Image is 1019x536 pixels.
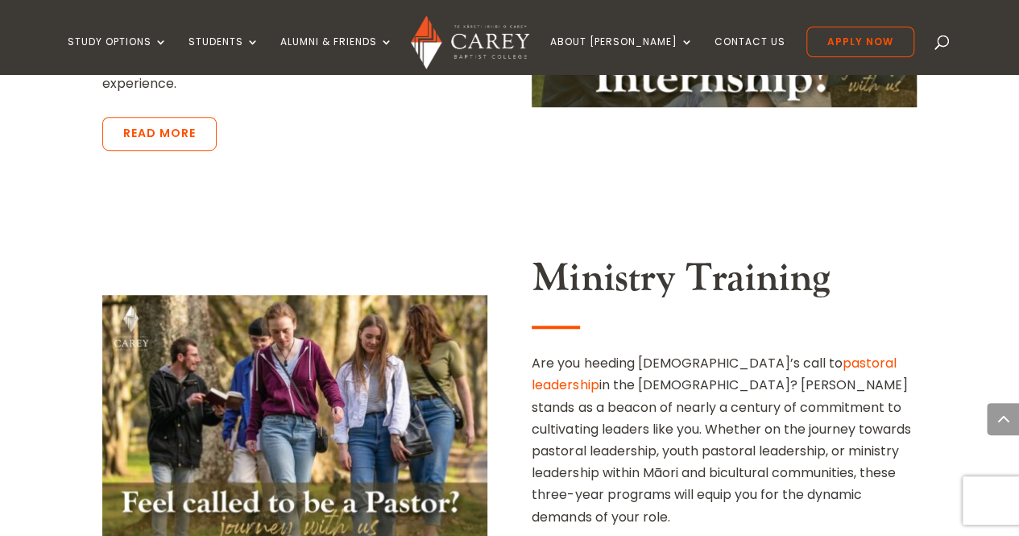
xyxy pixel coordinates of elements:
a: Study Options [68,36,168,74]
a: Apply Now [806,27,914,57]
a: Contact Us [715,36,785,74]
p: Are you heeding [DEMOGRAPHIC_DATA]’s call to in the [DEMOGRAPHIC_DATA]? [PERSON_NAME] stands as a... [532,352,917,528]
a: Read More [102,117,217,151]
a: About [PERSON_NAME] [550,36,694,74]
img: Carey Baptist College [411,15,529,69]
a: Alumni & Friends [280,36,393,74]
a: Students [188,36,259,74]
h2: Ministry Training [532,256,917,310]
